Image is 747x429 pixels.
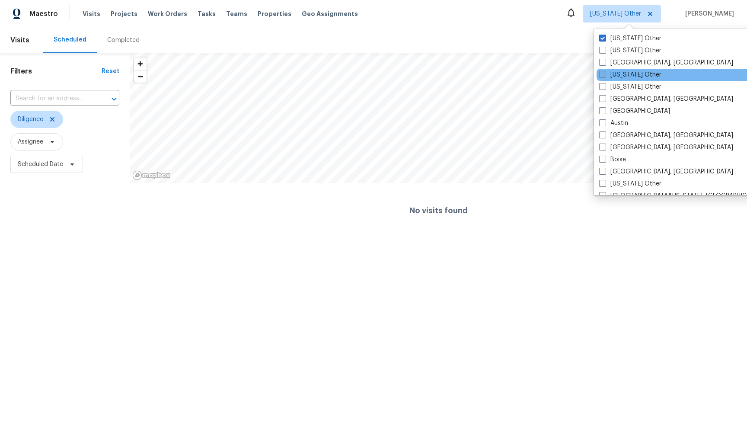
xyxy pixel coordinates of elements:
div: Completed [107,36,140,45]
span: Properties [258,10,291,18]
span: Geo Assignments [302,10,358,18]
label: [US_STATE] Other [599,179,661,188]
span: Teams [226,10,247,18]
button: Zoom in [134,58,147,70]
label: [GEOGRAPHIC_DATA], [GEOGRAPHIC_DATA] [599,131,733,140]
input: Search for an address... [10,92,95,106]
span: Diligence [18,115,43,124]
button: Open [108,93,120,105]
label: [US_STATE] Other [599,34,661,43]
label: [GEOGRAPHIC_DATA], [GEOGRAPHIC_DATA] [599,95,733,103]
span: Visits [10,31,29,50]
span: Assignee [18,138,43,146]
span: [PERSON_NAME] [682,10,734,18]
label: [US_STATE] Other [599,46,661,55]
span: Visits [83,10,100,18]
span: Projects [111,10,137,18]
span: Maestro [29,10,58,18]
label: [GEOGRAPHIC_DATA] [599,107,670,115]
label: [US_STATE] Other [599,70,661,79]
label: Austin [599,119,628,128]
div: Scheduled [54,35,86,44]
label: [US_STATE] Other [599,83,661,91]
div: Reset [102,67,119,76]
canvas: Map [130,53,741,183]
label: [GEOGRAPHIC_DATA], [GEOGRAPHIC_DATA] [599,58,733,67]
span: Tasks [198,11,216,17]
a: Mapbox homepage [132,170,170,180]
label: Boise [599,155,626,164]
h4: No visits found [409,206,468,215]
span: Work Orders [148,10,187,18]
h1: Filters [10,67,102,76]
button: Zoom out [134,70,147,83]
label: [GEOGRAPHIC_DATA], [GEOGRAPHIC_DATA] [599,143,733,152]
span: Scheduled Date [18,160,63,169]
label: [GEOGRAPHIC_DATA], [GEOGRAPHIC_DATA] [599,167,733,176]
span: [US_STATE] Other [590,10,641,18]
